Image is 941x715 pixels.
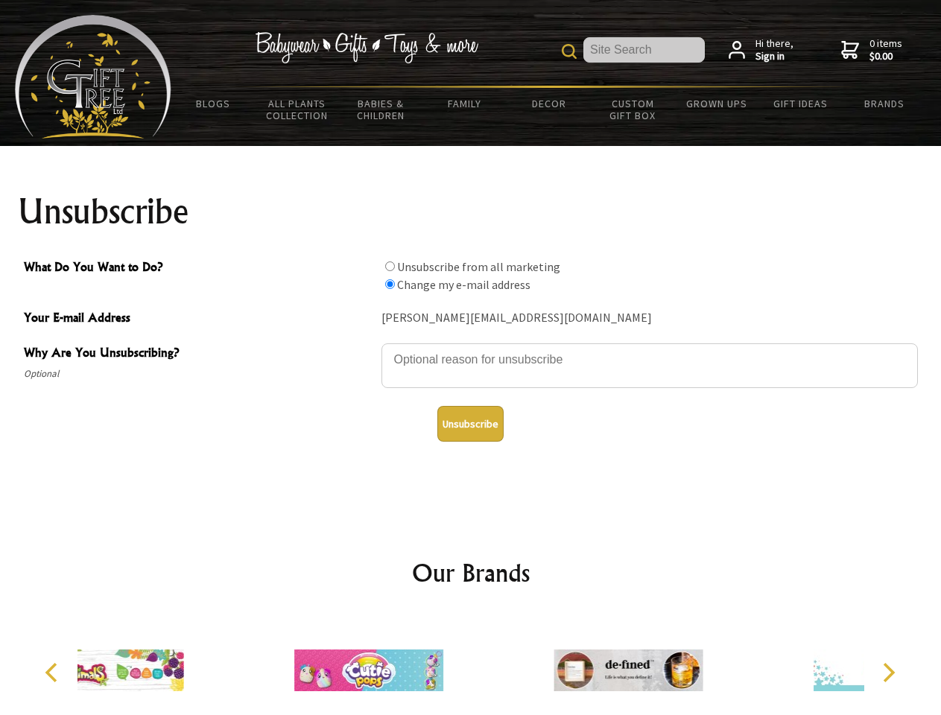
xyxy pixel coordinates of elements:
[30,555,912,591] h2: Our Brands
[339,88,423,131] a: Babies & Children
[15,15,171,139] img: Babyware - Gifts - Toys and more...
[674,88,758,119] a: Grown Ups
[758,88,843,119] a: Gift Ideas
[256,88,340,131] a: All Plants Collection
[755,37,793,63] span: Hi there,
[507,88,591,119] a: Decor
[24,308,374,330] span: Your E-mail Address
[171,88,256,119] a: BLOGS
[397,277,530,292] label: Change my e-mail address
[562,44,577,59] img: product search
[591,88,675,131] a: Custom Gift Box
[18,194,924,229] h1: Unsubscribe
[869,36,902,63] span: 0 items
[37,656,70,689] button: Previous
[397,259,560,274] label: Unsubscribe from all marketing
[437,406,504,442] button: Unsubscribe
[381,307,918,330] div: [PERSON_NAME][EMAIL_ADDRESS][DOMAIN_NAME]
[843,88,927,119] a: Brands
[381,343,918,388] textarea: Why Are You Unsubscribing?
[583,37,705,63] input: Site Search
[24,365,374,383] span: Optional
[755,50,793,63] strong: Sign in
[869,50,902,63] strong: $0.00
[872,656,904,689] button: Next
[24,343,374,365] span: Why Are You Unsubscribing?
[385,261,395,271] input: What Do You Want to Do?
[385,279,395,289] input: What Do You Want to Do?
[255,32,478,63] img: Babywear - Gifts - Toys & more
[24,258,374,279] span: What Do You Want to Do?
[423,88,507,119] a: Family
[841,37,902,63] a: 0 items$0.00
[729,37,793,63] a: Hi there,Sign in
